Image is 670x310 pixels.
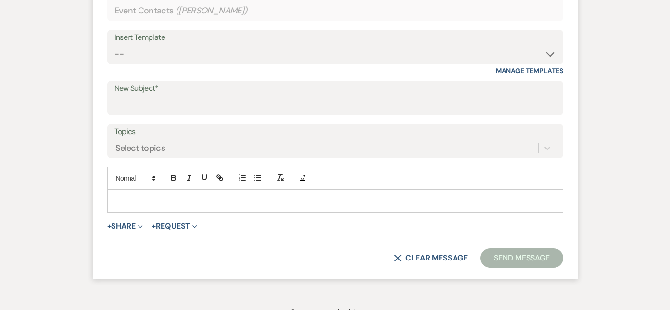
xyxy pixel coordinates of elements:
label: New Subject* [114,82,556,96]
a: Manage Templates [496,66,563,75]
div: Insert Template [114,31,556,45]
span: ( [PERSON_NAME] ) [176,4,248,17]
div: Select topics [115,141,165,154]
button: Request [152,223,197,230]
button: Send Message [480,248,563,268]
button: Share [107,223,143,230]
div: Event Contacts [114,1,556,20]
span: + [107,223,112,230]
label: Topics [114,125,556,139]
span: + [152,223,156,230]
button: Clear message [394,254,467,262]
